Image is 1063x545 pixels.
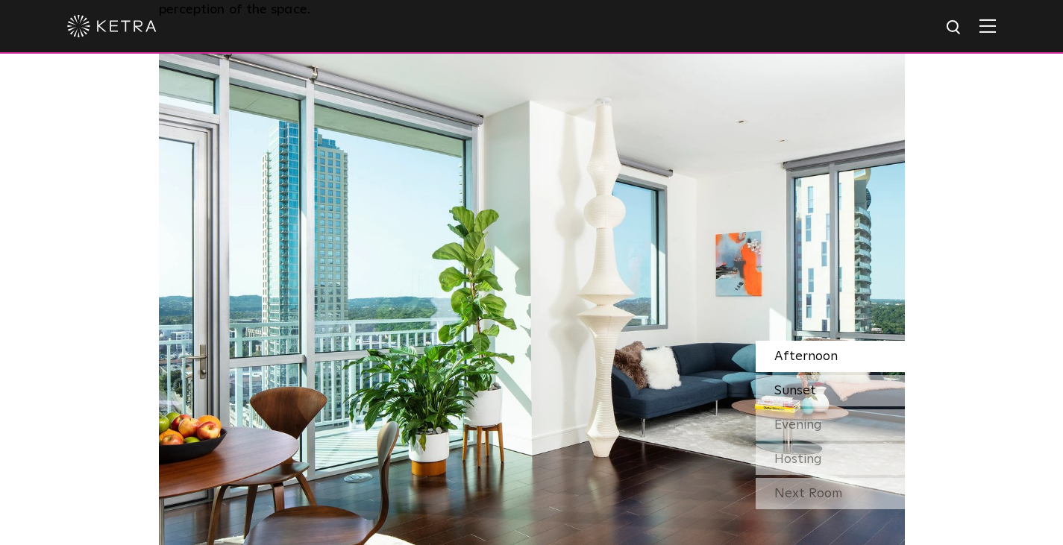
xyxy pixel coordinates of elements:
span: Afternoon [774,350,838,363]
img: ketra-logo-2019-white [67,15,157,37]
img: search icon [945,19,964,37]
span: Evening [774,418,822,432]
div: Next Room [756,478,905,509]
span: Hosting [774,453,822,466]
span: Sunset [774,384,816,397]
img: Hamburger%20Nav.svg [979,19,996,33]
